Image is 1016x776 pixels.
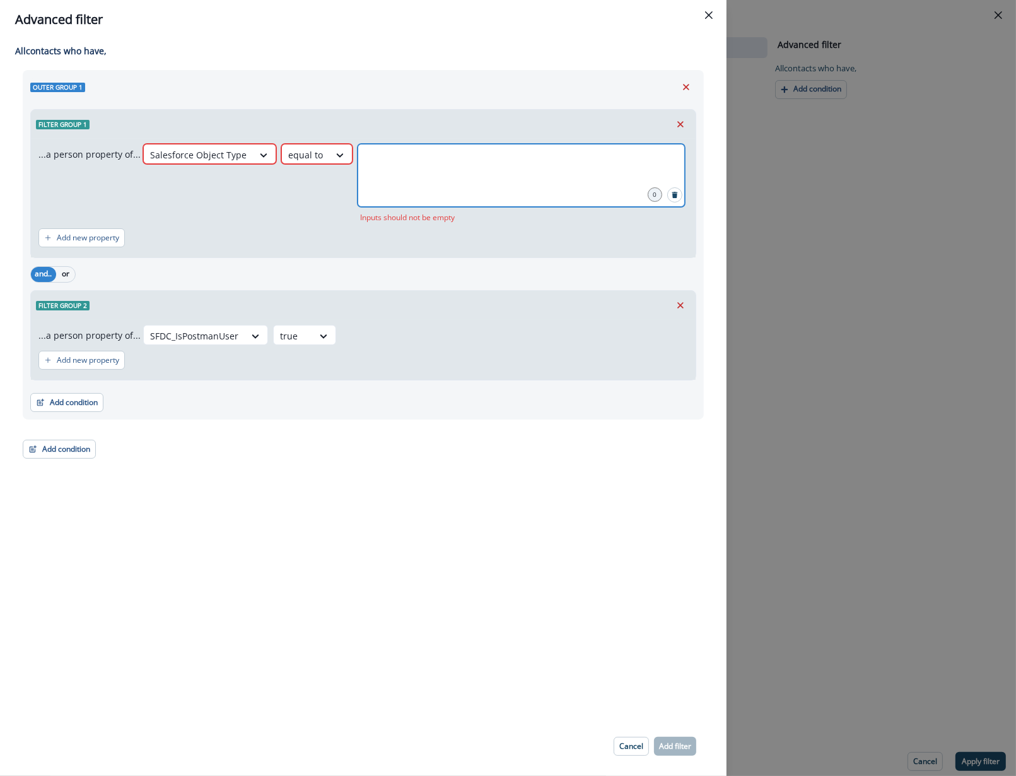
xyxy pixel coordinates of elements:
[31,267,56,282] button: and..
[670,296,691,315] button: Remove
[36,120,90,129] span: Filter group 1
[15,44,704,57] p: All contact s who have,
[57,356,119,365] p: Add new property
[38,351,125,370] button: Add new property
[648,187,662,202] div: 0
[38,329,141,342] p: ...a person property of...
[699,5,719,25] button: Close
[667,187,682,203] button: Search
[670,115,691,134] button: Remove
[56,267,75,282] button: or
[358,212,457,223] p: Inputs should not be empty
[30,83,85,92] span: Outer group 1
[676,78,696,97] button: Remove
[57,233,119,242] p: Add new property
[659,742,691,751] p: Add filter
[30,393,103,412] button: Add condition
[15,10,711,29] div: Advanced filter
[23,440,96,459] button: Add condition
[38,228,125,247] button: Add new property
[654,737,696,756] button: Add filter
[619,742,643,751] p: Cancel
[36,301,90,310] span: Filter group 2
[614,737,649,756] button: Cancel
[38,148,141,161] p: ...a person property of...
